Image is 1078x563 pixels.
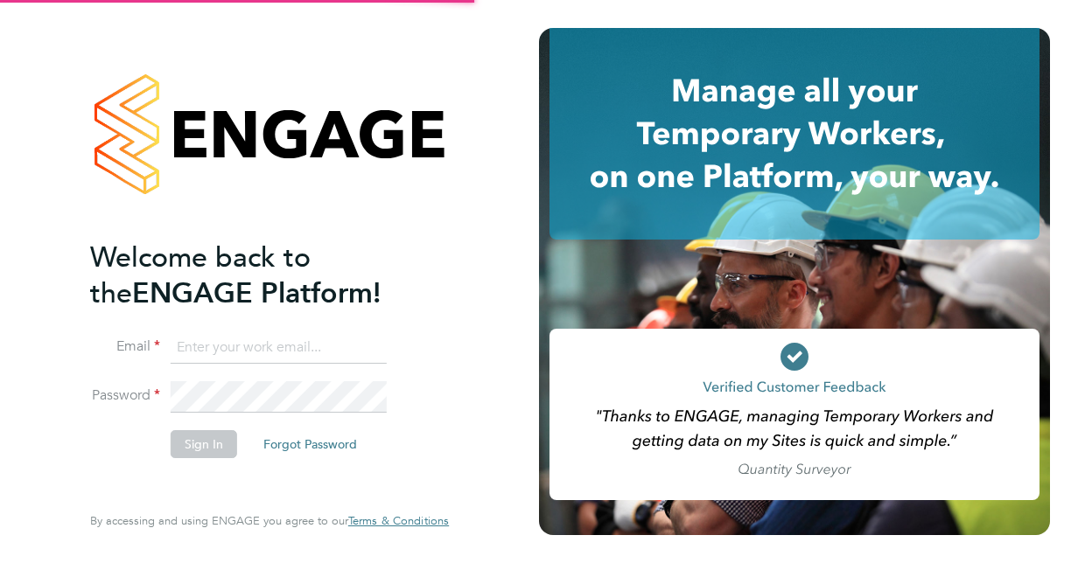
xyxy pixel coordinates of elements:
[90,386,160,405] label: Password
[348,514,449,528] a: Terms & Conditions
[90,240,431,311] h2: ENGAGE Platform!
[90,513,449,528] span: By accessing and using ENGAGE you agree to our
[90,240,311,310] span: Welcome back to the
[171,430,237,458] button: Sign In
[171,332,387,364] input: Enter your work email...
[249,430,371,458] button: Forgot Password
[90,337,160,356] label: Email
